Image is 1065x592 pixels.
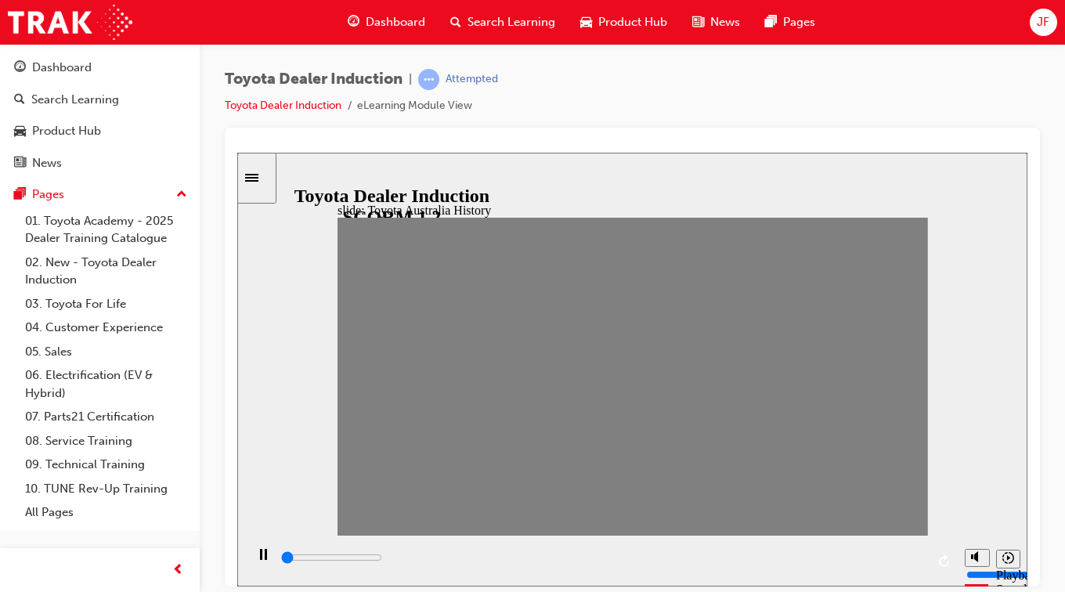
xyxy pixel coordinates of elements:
[172,561,184,580] span: prev-icon
[19,316,193,340] a: 04. Customer Experience
[335,6,438,38] a: guage-iconDashboard
[765,13,777,32] span: pages-icon
[446,72,498,87] div: Attempted
[568,6,680,38] a: car-iconProduct Hub
[6,85,193,114] a: Search Learning
[696,397,720,421] button: Replay (Ctrl+Alt+R)
[19,453,193,477] a: 09. Technical Training
[31,91,119,109] div: Search Learning
[19,405,193,429] a: 07. Parts21 Certification
[366,13,425,31] span: Dashboard
[176,185,187,205] span: up-icon
[32,122,101,140] div: Product Hub
[32,59,92,77] div: Dashboard
[759,397,783,416] button: Playback speed
[19,340,193,364] a: 05. Sales
[19,292,193,316] a: 03. Toyota For Life
[6,180,193,209] button: Pages
[14,157,26,171] span: news-icon
[580,13,592,32] span: car-icon
[19,500,193,525] a: All Pages
[720,383,782,434] div: misc controls
[19,363,193,405] a: 06. Electrification (EV & Hybrid)
[727,396,753,414] button: Mute (Ctrl+Alt+M)
[6,53,193,82] a: Dashboard
[19,477,193,501] a: 10. TUNE Rev-Up Training
[8,5,132,40] img: Trak
[759,416,782,444] div: Playback Speed
[680,6,753,38] a: news-iconNews
[8,383,720,434] div: playback controls
[450,13,461,32] span: search-icon
[692,13,704,32] span: news-icon
[438,6,568,38] a: search-iconSearch Learning
[1030,9,1057,36] button: JF
[19,429,193,453] a: 08. Service Training
[348,13,359,32] span: guage-icon
[6,149,193,178] a: News
[14,61,26,75] span: guage-icon
[409,70,412,88] span: |
[225,99,341,112] a: Toyota Dealer Induction
[753,6,828,38] a: pages-iconPages
[32,154,62,172] div: News
[14,188,26,202] span: pages-icon
[598,13,667,31] span: Product Hub
[468,13,555,31] span: Search Learning
[357,97,472,115] li: eLearning Module View
[14,93,25,107] span: search-icon
[6,117,193,146] a: Product Hub
[729,416,830,428] input: volume
[19,251,193,292] a: 02. New - Toyota Dealer Induction
[418,69,439,90] span: learningRecordVerb_ATTEMPT-icon
[32,186,64,204] div: Pages
[783,13,815,31] span: Pages
[225,70,403,88] span: Toyota Dealer Induction
[19,209,193,251] a: 01. Toyota Academy - 2025 Dealer Training Catalogue
[1037,13,1049,31] span: JF
[6,50,193,180] button: DashboardSearch LearningProduct HubNews
[44,399,145,411] input: slide progress
[710,13,740,31] span: News
[8,395,34,422] button: Pause (Ctrl+Alt+P)
[14,125,26,139] span: car-icon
